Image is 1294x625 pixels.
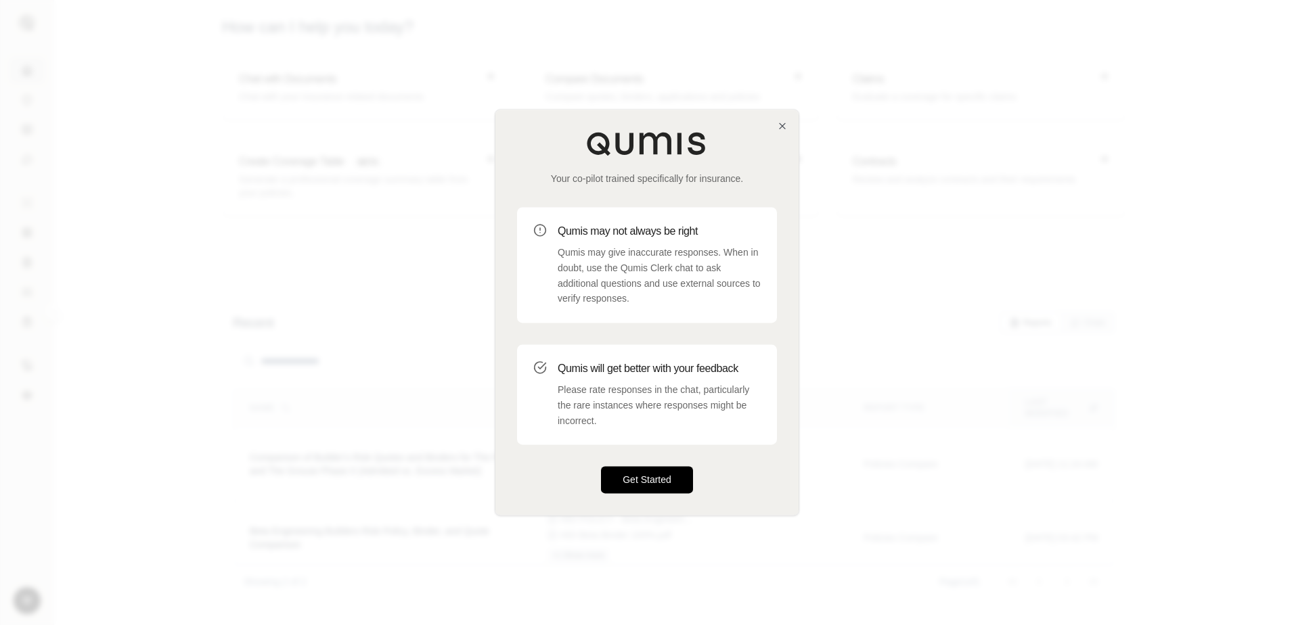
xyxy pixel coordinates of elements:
[517,172,777,185] p: Your co-pilot trained specifically for insurance.
[601,467,693,494] button: Get Started
[558,223,761,239] h3: Qumis may not always be right
[558,382,761,428] p: Please rate responses in the chat, particularly the rare instances where responses might be incor...
[558,245,761,306] p: Qumis may give inaccurate responses. When in doubt, use the Qumis Clerk chat to ask additional qu...
[586,131,708,156] img: Qumis Logo
[558,361,761,377] h3: Qumis will get better with your feedback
